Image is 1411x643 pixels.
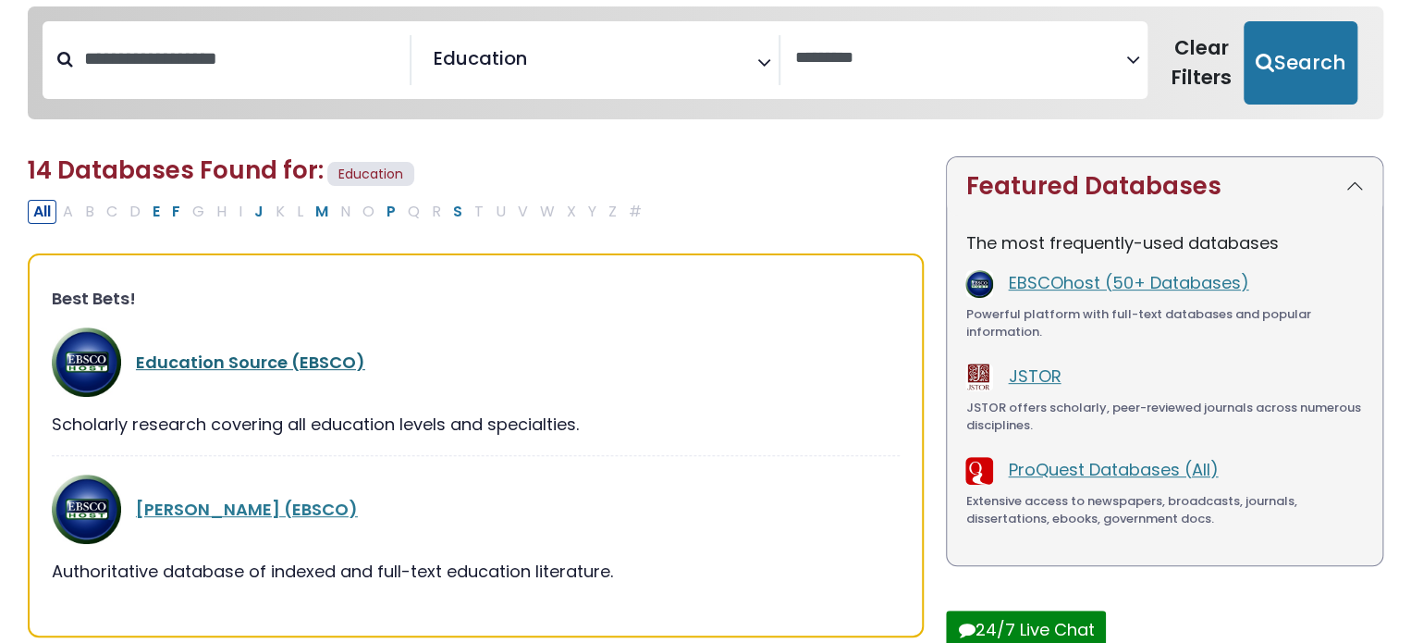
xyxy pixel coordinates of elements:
div: JSTOR offers scholarly, peer-reviewed journals across numerous disciplines. [965,399,1364,435]
div: Scholarly research covering all education levels and specialties. [52,412,900,437]
a: [PERSON_NAME] (EBSCO) [136,498,358,521]
a: ProQuest Databases (All) [1008,458,1218,481]
button: Filter Results M [310,200,334,224]
div: Powerful platform with full-text databases and popular information. [965,305,1364,341]
button: Filter Results S [448,200,468,224]
button: Filter Results E [147,200,166,224]
a: EBSCOhost (50+ Databases) [1008,271,1248,294]
p: The most frequently-used databases [965,230,1364,255]
button: Clear Filters [1159,21,1244,105]
div: Authoritative database of indexed and full-text education literature. [52,559,900,584]
h3: Best Bets! [52,289,900,309]
a: JSTOR [1008,365,1061,388]
span: Education [434,44,527,72]
button: Filter Results J [249,200,269,224]
textarea: Search [795,49,1126,68]
textarea: Search [531,55,544,74]
button: All [28,200,56,224]
nav: Search filters [28,6,1383,119]
span: Education [327,162,414,187]
button: Submit for Search Results [1244,21,1357,105]
a: Education Source (EBSCO) [136,351,365,374]
button: Featured Databases [947,157,1382,216]
div: Extensive access to newspapers, broadcasts, journals, dissertations, ebooks, government docs. [965,492,1364,528]
span: 14 Databases Found for: [28,154,324,187]
input: Search database by title or keyword [73,43,410,74]
li: Education [426,44,527,72]
button: Filter Results P [381,200,401,224]
div: Alpha-list to filter by first letter of database name [28,199,649,222]
button: Filter Results F [166,200,186,224]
